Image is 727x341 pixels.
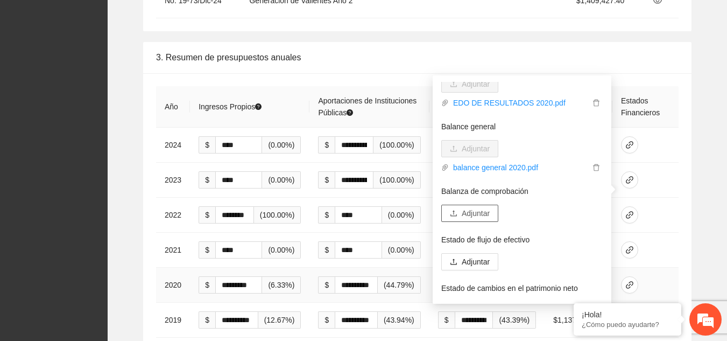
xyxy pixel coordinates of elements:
a: EDO DE RESULTADOS 2020.pdf [449,97,590,109]
span: $ [318,206,335,224]
th: Año [156,86,190,128]
span: paper-clip [441,164,449,171]
span: (100.00%) [254,206,301,224]
span: upload [450,210,457,218]
button: uploadAdjuntar [441,205,498,222]
span: Adjuntar [462,207,490,219]
span: (43.94%) [378,311,421,329]
td: 2023 [156,163,190,198]
button: delete [590,97,603,109]
span: (12.67%) [258,311,301,329]
span: $ [438,311,455,329]
span: paper-clip [441,99,449,107]
textarea: Escriba su mensaje y pulse “Intro” [5,227,205,265]
span: uploadAdjuntar [441,80,498,88]
button: link [621,241,638,259]
span: $ [318,276,335,294]
span: link [622,176,638,184]
td: 2022 [156,198,190,233]
button: link [621,276,638,294]
span: link [622,281,638,289]
span: (0.00%) [262,136,301,154]
span: uploadAdjuntar [441,209,498,218]
button: link [621,206,638,224]
span: Ingresos Propios [199,102,262,111]
p: Estado de cambios en el patrimonio neto [441,282,603,294]
td: 2019 [156,303,190,338]
p: Estado de flujo de efectivo [441,234,603,246]
button: uploadAdjuntar [441,140,498,157]
span: Estamos en línea. [62,110,149,219]
span: $ [318,311,335,329]
span: $ [199,276,215,294]
button: link [621,136,638,154]
span: $ [199,206,215,224]
p: Balance general [441,121,603,133]
span: (0.00%) [382,206,421,224]
button: uploadAdjuntar [441,75,498,93]
span: $ [318,171,335,189]
p: ¿Cómo puedo ayudarte? [582,321,673,329]
span: link [622,141,638,149]
td: 2020 [156,268,190,303]
td: 2021 [156,233,190,268]
div: ¡Hola! [582,310,673,319]
span: $ [199,171,215,189]
button: uploadAdjuntar [441,253,498,270]
span: (44.79%) [378,276,421,294]
button: link [621,171,638,189]
span: (100.00%) [373,136,421,154]
span: link [622,211,638,219]
span: question-circle [347,109,353,116]
span: Adjuntar [462,256,490,268]
span: (6.33%) [262,276,301,294]
span: (100.00%) [373,171,421,189]
button: delete [590,162,603,173]
a: balance general 2020.pdf [449,162,590,173]
span: link [622,246,638,254]
span: uploadAdjuntar [441,258,498,266]
span: delete [590,164,602,171]
span: $ [199,311,215,329]
span: $ [318,136,335,154]
div: 3. Resumen de presupuestos anuales [156,42,679,73]
span: uploadAdjuntar [441,144,498,153]
span: upload [450,258,457,267]
span: (0.00%) [382,241,421,259]
td: 2024 [156,128,190,163]
div: Minimizar ventana de chat en vivo [177,5,202,31]
span: delete [590,99,602,107]
span: question-circle [255,103,262,110]
span: (0.00%) [262,241,301,259]
p: Balanza de comprobación [441,185,603,197]
div: Chatee con nosotros ahora [56,55,181,69]
span: $ [199,241,215,259]
td: $1,137,982.92 [545,303,612,338]
span: (0.00%) [262,171,301,189]
span: $ [318,241,335,259]
span: $ [199,136,215,154]
span: Aportaciones de Instituciones Públicas [318,96,417,117]
span: (43.39%) [493,311,536,329]
th: Estados Financieros [612,86,679,128]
